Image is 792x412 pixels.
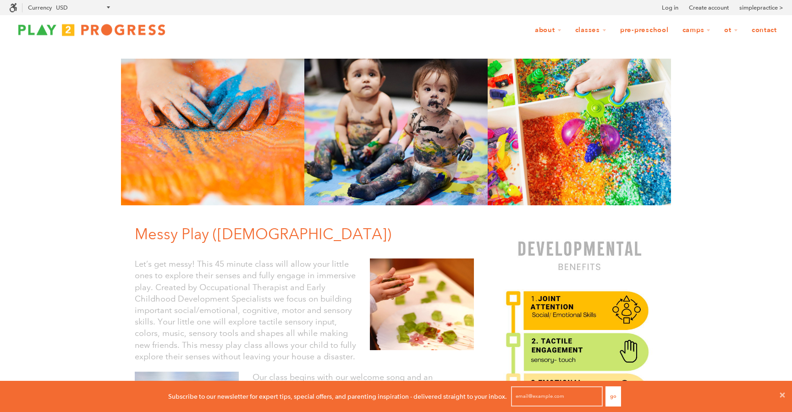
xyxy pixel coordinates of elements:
[689,3,729,12] a: Create account
[739,3,783,12] a: simplepractice >
[168,391,507,401] p: Subscribe to our newsletter for expert tips, special offers, and parenting inspiration - delivere...
[135,258,356,363] p: Let’s get messy! This 45 minute class will allow your little ones to explore their senses and ful...
[511,386,603,407] input: email@example.com
[718,22,744,39] a: OT
[569,22,612,39] a: Classes
[529,22,567,39] a: About
[614,22,675,39] a: Pre-Preschool
[662,3,678,12] a: Log in
[746,22,783,39] a: Contact
[676,22,717,39] a: Camps
[135,224,481,245] h1: Messy Play ([DEMOGRAPHIC_DATA])
[9,21,174,39] img: Play2Progress logo
[28,4,52,11] label: Currency
[605,386,621,407] button: Go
